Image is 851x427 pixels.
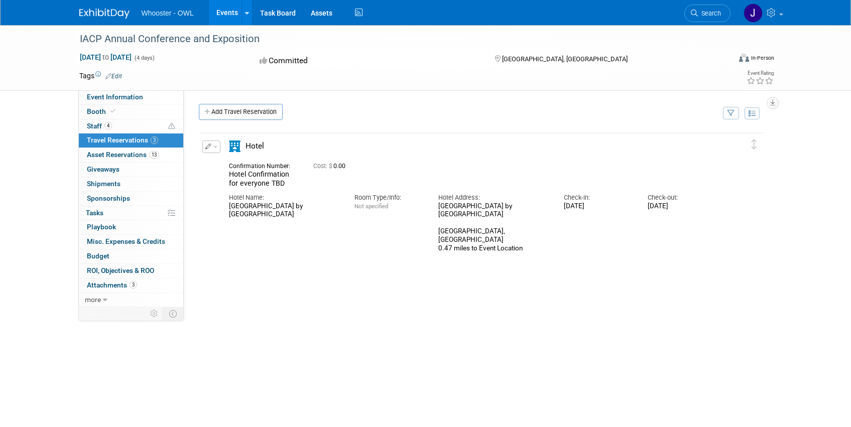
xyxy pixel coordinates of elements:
span: Staff [87,122,112,130]
div: [GEOGRAPHIC_DATA] by [GEOGRAPHIC_DATA] [GEOGRAPHIC_DATA], [GEOGRAPHIC_DATA] 0.47 miles to Event L... [438,202,549,253]
img: John Holsinger [744,4,763,23]
a: Sponsorships [79,192,183,206]
span: 13 [149,151,159,159]
a: Budget [79,249,183,263]
span: Hotel Confirmation for everyone TBD [229,170,289,187]
span: Sponsorships [87,194,130,202]
div: [GEOGRAPHIC_DATA] by [GEOGRAPHIC_DATA] [229,202,339,219]
span: Budget [87,252,109,260]
div: [DATE] [648,202,716,211]
div: Hotel Name: [229,193,339,202]
a: Giveaways [79,163,183,177]
span: Asset Reservations [87,151,159,159]
a: ROI, Objectives & ROO [79,264,183,278]
i: Click and drag to move item [752,139,757,150]
span: Cost: $ [313,163,333,170]
img: ExhibitDay [79,9,130,19]
span: 3 [151,136,158,144]
a: Travel Reservations3 [79,133,183,148]
span: Event Information [87,93,143,101]
a: Staff4 [79,119,183,133]
a: more [79,293,183,307]
div: Room Type/Info: [354,193,423,202]
span: Tasks [86,209,103,217]
img: Format-Inperson.png [739,54,749,62]
span: 0.00 [313,163,349,170]
td: Personalize Event Tab Strip [146,307,163,320]
div: Hotel Address: [438,193,549,202]
a: Search [684,5,731,22]
span: ROI, Objectives & ROO [87,266,154,274]
a: Asset Reservations13 [79,148,183,162]
a: Tasks [79,206,183,220]
a: Shipments [79,177,183,191]
a: Playbook [79,220,183,234]
span: Attachments [87,281,137,289]
span: Playbook [87,223,116,231]
div: [DATE] [564,202,633,211]
div: In-Person [751,54,774,62]
i: Hotel [229,140,240,152]
td: Tags [79,71,122,81]
div: IACP Annual Conference and Exposition [76,30,715,48]
i: Booth reservation complete [110,108,115,114]
span: Whooster - OWL [142,9,194,17]
i: Filter by Traveler [727,110,735,117]
a: Event Information [79,90,183,104]
div: Check-in: [564,193,633,202]
span: 4 [104,122,112,129]
a: Edit [105,73,122,80]
span: more [85,296,101,304]
span: (4 days) [134,55,155,61]
div: Check-out: [648,193,716,202]
div: Committed [257,52,478,70]
span: [GEOGRAPHIC_DATA], [GEOGRAPHIC_DATA] [502,55,628,63]
a: Booth [79,105,183,119]
td: Toggle Event Tabs [163,307,183,320]
div: Event Rating [747,71,774,76]
a: Add Travel Reservation [199,104,283,120]
span: Hotel [246,141,264,151]
a: Attachments3 [79,278,183,293]
span: to [101,53,110,61]
a: Misc. Expenses & Credits [79,235,183,249]
span: [DATE] [DATE] [79,53,132,62]
div: Confirmation Number: [229,160,298,170]
span: Shipments [87,180,120,188]
span: Booth [87,107,117,115]
span: Not specified [354,203,388,210]
span: Travel Reservations [87,136,158,144]
span: Giveaways [87,165,119,173]
span: 3 [130,281,137,289]
span: Potential Scheduling Conflict -- at least one attendee is tagged in another overlapping event. [168,122,175,131]
div: Event Format [671,52,775,67]
span: Search [698,10,721,17]
span: Misc. Expenses & Credits [87,237,165,245]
